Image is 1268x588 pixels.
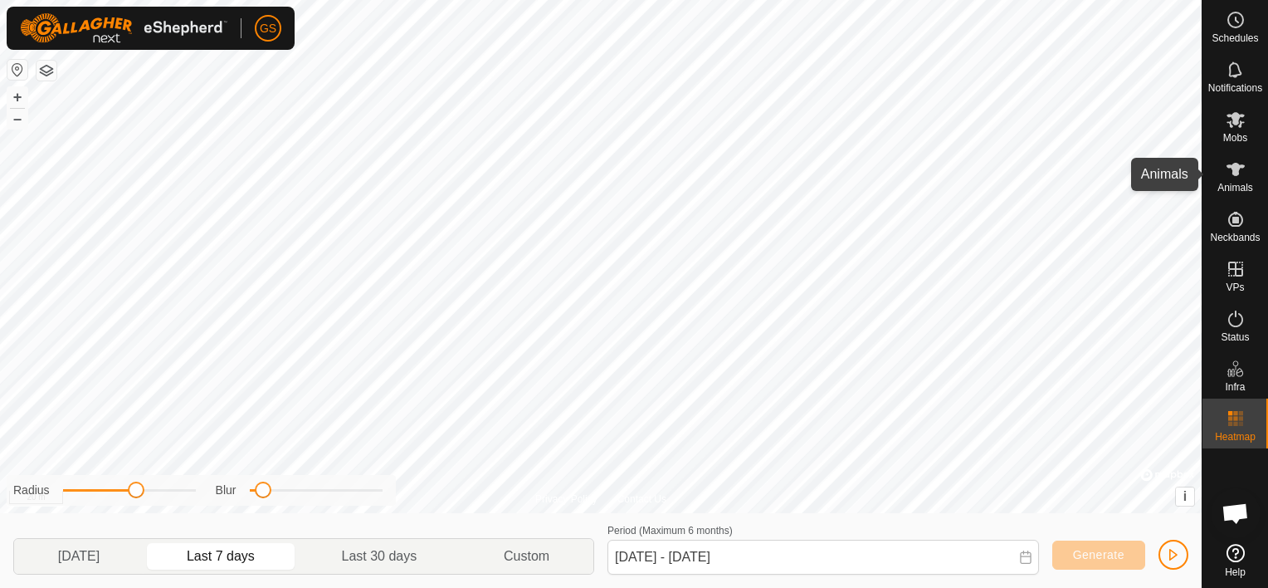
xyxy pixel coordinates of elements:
[1217,183,1253,193] span: Animals
[7,109,27,129] button: –
[1052,541,1145,570] button: Generate
[1221,332,1249,342] span: Status
[20,13,227,43] img: Gallagher Logo
[1176,488,1194,506] button: i
[7,87,27,107] button: +
[1183,489,1187,503] span: i
[1208,83,1262,93] span: Notifications
[7,60,27,80] button: Reset Map
[1225,382,1245,392] span: Infra
[1210,233,1260,243] span: Neckbands
[342,546,417,566] span: Last 30 days
[260,20,276,37] span: GS
[607,525,733,537] label: Period (Maximum 6 months)
[58,546,100,566] span: [DATE]
[504,546,549,566] span: Custom
[216,482,237,499] label: Blur
[187,546,255,566] span: Last 7 days
[1215,432,1256,442] span: Heatmap
[1211,488,1261,538] div: Open chat
[1225,567,1246,577] span: Help
[1226,282,1244,292] span: VPs
[617,492,666,507] a: Contact Us
[1202,537,1268,584] a: Help
[1073,548,1124,561] span: Generate
[1223,133,1247,143] span: Mobs
[535,492,597,507] a: Privacy Policy
[13,482,50,499] label: Radius
[37,61,56,81] button: Map Layers
[1212,33,1258,43] span: Schedules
